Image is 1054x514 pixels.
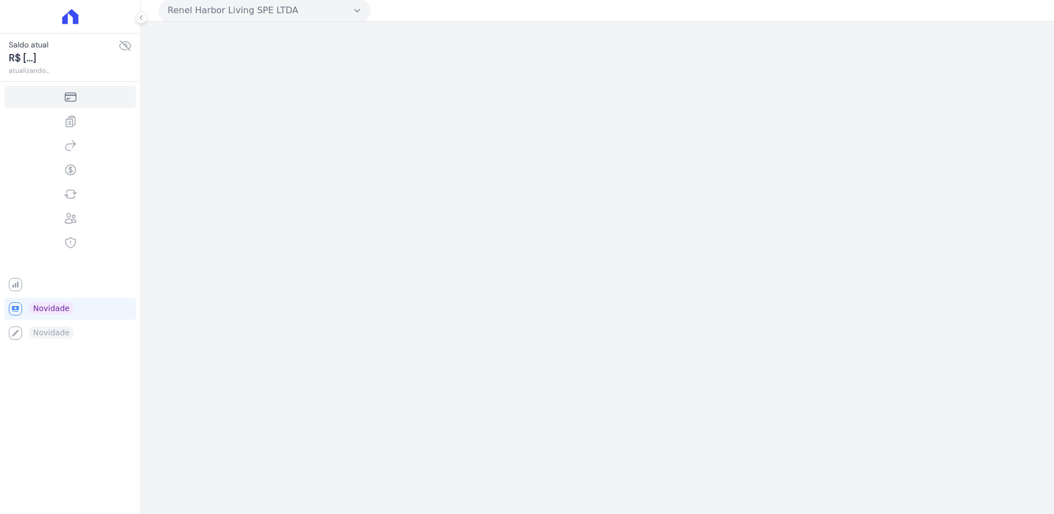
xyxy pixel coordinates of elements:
[9,51,119,66] span: R$ [...]
[9,39,119,51] span: Saldo atual
[29,302,74,314] span: Novidade
[9,66,119,76] span: atualizando...
[4,298,136,320] a: Novidade
[9,86,132,344] nav: Sidebar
